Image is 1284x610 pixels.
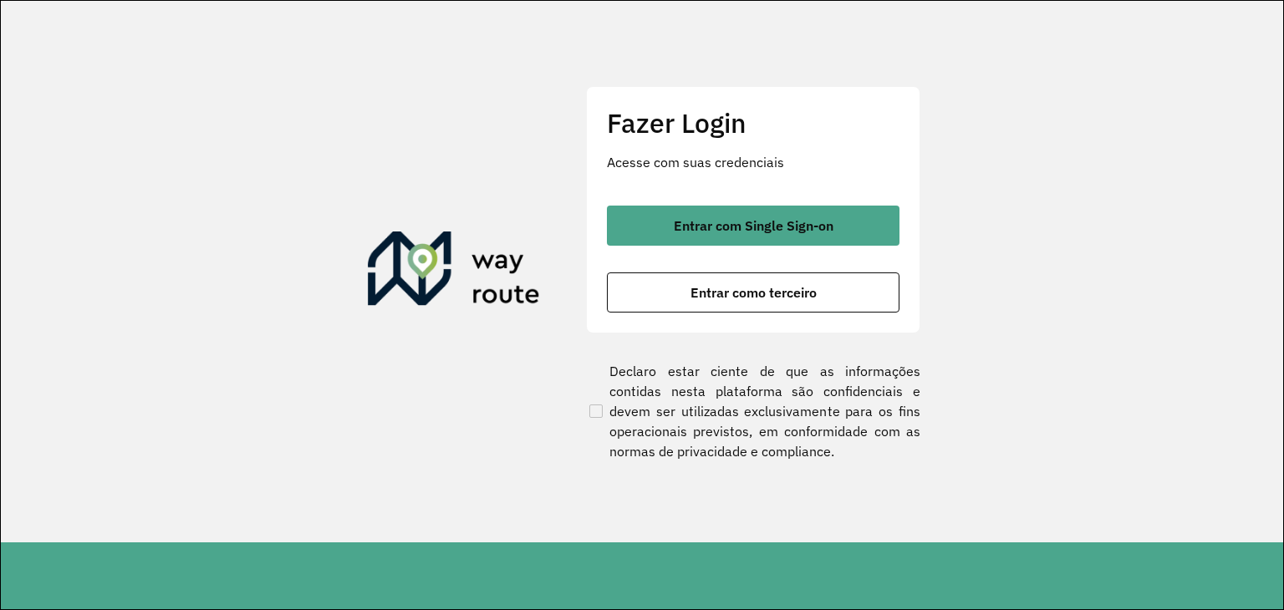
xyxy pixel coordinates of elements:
img: Roteirizador AmbevTech [368,231,540,312]
h2: Fazer Login [607,107,899,139]
button: button [607,206,899,246]
span: Entrar como terceiro [690,286,817,299]
span: Entrar com Single Sign-on [674,219,833,232]
button: button [607,272,899,313]
label: Declaro estar ciente de que as informações contidas nesta plataforma são confidenciais e devem se... [586,361,920,461]
p: Acesse com suas credenciais [607,152,899,172]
